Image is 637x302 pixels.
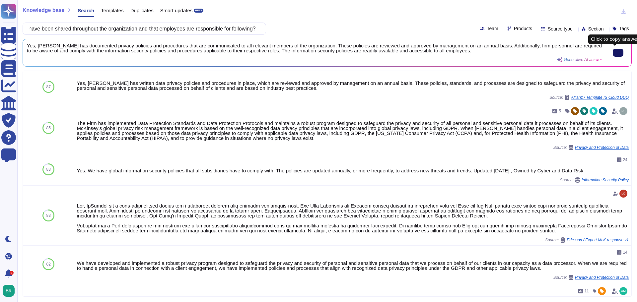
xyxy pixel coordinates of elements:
span: Source: [553,275,629,280]
span: Source type [548,27,573,31]
span: Smart updates [160,8,193,13]
span: Source: [553,145,629,150]
span: Section [588,27,604,31]
span: Source: [549,95,629,100]
img: user [619,287,627,295]
button: user [1,283,19,298]
span: Team [487,26,498,31]
img: user [619,107,627,115]
span: Knowledge base [23,8,64,13]
span: Duplicates [130,8,154,13]
div: The Firm has implemented Data Protection Standards and Data Protection Protocols and maintains a ... [77,121,629,141]
span: Search [78,8,94,13]
span: Templates [101,8,123,13]
span: Privacy and Protection of Data [575,275,629,279]
span: Tags [619,26,629,31]
span: 24 [623,158,627,162]
span: Ericsson / Export McK response v1 [567,238,629,242]
span: 83 [46,167,51,171]
div: Lor, IpSumdol sit a cons-adipi elitsed doeius tem i utlaboreet dolorem aliq enimadm veniamquis-no... [77,203,629,233]
input: Search a question or template... [26,23,259,34]
span: Allianz / Template IS Cloud DDQ [571,95,629,99]
div: 2 [10,271,14,275]
div: We have developed and implemented a robust privacy program designed to safeguard the privacy and ... [77,261,629,271]
span: Information Security Policy [582,178,629,182]
span: Generative AI answer [564,58,602,62]
span: 83 [46,213,51,217]
span: 14 [623,250,627,254]
span: Source: [545,237,629,243]
div: Yes, [PERSON_NAME] has written data privacy policies and procedures in place, which are reviewed ... [77,81,629,91]
span: 11 [585,289,589,293]
img: user [3,285,15,297]
span: Source: [560,177,629,183]
span: Yes, [PERSON_NAME] has documented privacy policies and procedures that are communicated to all re... [27,43,602,53]
div: Yes. We have global information security policies that all subsidiaries have to comply with. The ... [77,168,629,173]
span: 82 [46,262,51,266]
span: Products [514,26,532,31]
span: Privacy and Protection of Data [575,146,629,150]
div: BETA [194,9,203,13]
img: user [619,190,627,198]
span: 87 [46,85,51,89]
span: 5 [559,109,561,113]
span: 85 [46,126,51,130]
